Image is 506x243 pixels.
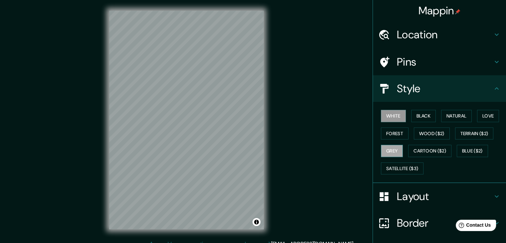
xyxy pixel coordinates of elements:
[373,183,506,210] div: Layout
[414,127,450,140] button: Wood ($2)
[381,127,409,140] button: Forest
[373,49,506,75] div: Pins
[455,127,494,140] button: Terrain ($2)
[381,162,423,175] button: Satellite ($3)
[455,9,460,14] img: pin-icon.png
[397,190,493,203] h4: Layout
[397,216,493,230] h4: Border
[419,4,461,17] h4: Mappin
[109,11,264,229] canvas: Map
[411,110,436,122] button: Black
[397,28,493,41] h4: Location
[397,55,493,69] h4: Pins
[477,110,499,122] button: Love
[397,82,493,95] h4: Style
[408,145,451,157] button: Cartoon ($2)
[381,110,406,122] button: White
[373,75,506,102] div: Style
[373,21,506,48] div: Location
[441,110,472,122] button: Natural
[447,217,499,236] iframe: Help widget launcher
[381,145,403,157] button: Grey
[373,210,506,236] div: Border
[253,218,260,226] button: Toggle attribution
[457,145,488,157] button: Blue ($2)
